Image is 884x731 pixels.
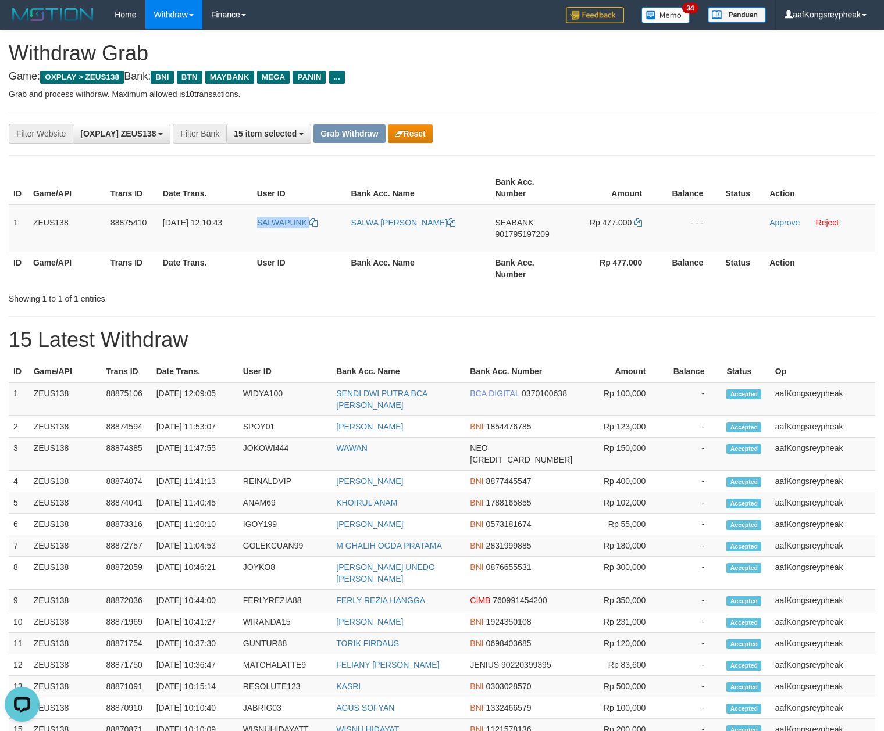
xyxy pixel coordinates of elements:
a: [PERSON_NAME] [336,617,403,626]
td: ZEUS138 [29,611,102,633]
a: SALWA [PERSON_NAME] [351,218,456,227]
td: ZEUS138 [29,535,102,557]
span: Accepted [726,520,761,530]
span: MEGA [257,71,290,84]
td: 88872036 [101,590,151,611]
span: SALWAPUNK [257,218,307,227]
span: Copy 1924350108 to clipboard [486,617,532,626]
td: Rp 180,000 [577,535,663,557]
a: SALWAPUNK [257,218,318,227]
td: Rp 100,000 [577,382,663,416]
td: - [663,514,722,535]
td: Rp 300,000 [577,557,663,590]
span: BNI [151,71,173,84]
img: Feedback.jpg [566,7,624,23]
th: Bank Acc. Number [490,171,568,205]
td: WIDYA100 [238,382,331,416]
a: FERLY REZIA HANGGA [336,596,425,605]
td: 88871750 [101,654,151,676]
td: 88871969 [101,611,151,633]
th: Date Trans. [158,171,252,205]
span: Accepted [726,542,761,551]
th: Trans ID [106,171,158,205]
h1: Withdraw Grab [9,42,875,65]
span: [DATE] 12:10:43 [163,218,222,227]
div: Filter Website [9,124,73,144]
span: CIMB [470,596,490,605]
td: Rp 350,000 [577,590,663,611]
td: ZEUS138 [28,205,106,252]
span: Accepted [726,477,761,487]
span: 34 [682,3,698,13]
td: SPOY01 [238,416,331,438]
td: Rp 231,000 [577,611,663,633]
th: User ID [238,361,331,382]
td: aafKongsreypheak [771,535,875,557]
td: aafKongsreypheak [771,382,875,416]
span: Accepted [726,596,761,606]
img: Button%20Memo.svg [641,7,690,23]
th: Game/API [29,361,102,382]
td: - [663,471,722,492]
td: aafKongsreypheak [771,416,875,438]
td: Rp 120,000 [577,633,663,654]
td: - [663,535,722,557]
td: - [663,416,722,438]
span: [OXPLAY] ZEUS138 [80,129,156,138]
td: 3 [9,438,29,471]
td: - [663,654,722,676]
td: - [663,492,722,514]
td: - - - [660,205,721,252]
th: ID [9,361,29,382]
td: aafKongsreypheak [771,633,875,654]
h1: 15 Latest Withdraw [9,328,875,352]
th: Balance [660,171,721,205]
a: FELIANY [PERSON_NAME] [336,660,439,669]
td: [DATE] 11:41:13 [152,471,238,492]
td: - [663,557,722,590]
th: ID [9,252,28,285]
td: 88870910 [101,697,151,719]
td: GOLEKCUAN99 [238,535,331,557]
span: MAYBANK [205,71,254,84]
td: ZEUS138 [29,471,102,492]
th: Status [721,171,765,205]
button: 15 item selected [226,124,311,144]
th: Game/API [28,252,106,285]
strong: 10 [185,89,194,99]
th: Status [722,361,770,382]
td: 5 [9,492,29,514]
span: BCA DIGITAL [470,389,519,398]
td: - [663,633,722,654]
td: Rp 102,000 [577,492,663,514]
span: Copy 0370100638 to clipboard [522,389,567,398]
td: aafKongsreypheak [771,514,875,535]
span: BNI [470,562,483,572]
td: 7 [9,535,29,557]
span: Copy 760991454200 to clipboard [493,596,547,605]
span: BNI [470,519,483,529]
span: Accepted [726,682,761,692]
td: - [663,590,722,611]
span: Accepted [726,563,761,573]
td: IGOY199 [238,514,331,535]
td: aafKongsreypheak [771,654,875,676]
td: ZEUS138 [29,590,102,611]
a: KASRI [336,682,361,691]
div: Showing 1 to 1 of 1 entries [9,288,359,304]
td: [DATE] 11:53:07 [152,416,238,438]
a: WAWAN [336,443,368,453]
td: FERLYREZIA88 [238,590,331,611]
th: Game/API [28,171,106,205]
td: 88874594 [101,416,151,438]
td: [DATE] 12:09:05 [152,382,238,416]
td: GUNTUR88 [238,633,331,654]
th: Trans ID [101,361,151,382]
th: Date Trans. [152,361,238,382]
span: BNI [470,682,483,691]
span: Copy 901795197209 to clipboard [495,230,549,239]
td: Rp 55,000 [577,514,663,535]
td: 88874074 [101,471,151,492]
td: 88873316 [101,514,151,535]
td: aafKongsreypheak [771,492,875,514]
